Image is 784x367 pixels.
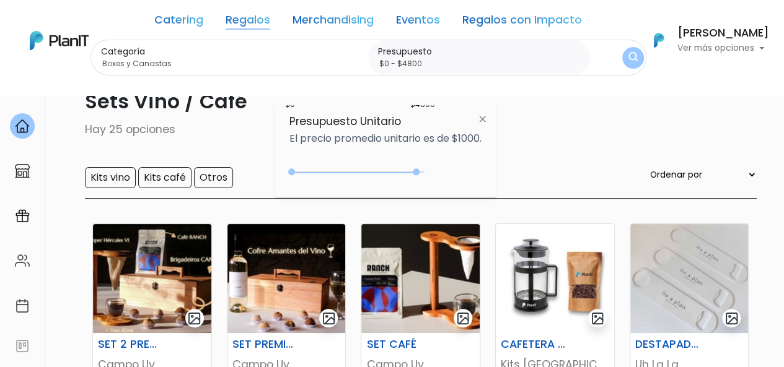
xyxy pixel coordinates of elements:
img: gallery-light [725,311,739,326]
img: thumb_19AE62BB-1F8D-44D2-AC7F-72D1F032956F.jpeg [630,224,749,333]
img: thumb_F8E5552D-ABC9-419E-9C8B-846B629620BA.jpeg [93,224,211,333]
img: search_button-432b6d5273f82d61273b3651a40e1bd1b912527efae98b1b7a1b2c0702e16a8d.svg [628,52,638,64]
h6: DESTAPADOR [628,338,710,351]
img: marketplace-4ceaa7011d94191e9ded77b95e3339b90024bf715f7c57f8cf31f2d8c509eaba.svg [15,163,30,178]
a: Merchandising [293,15,374,30]
a: Catering [154,15,203,30]
img: gallery-light [456,311,470,326]
img: thumb_DA94E2CF-B819-43A9-ABEE-A867DEA1475D.jpeg [496,224,614,333]
img: PlanIt Logo [645,27,672,54]
img: gallery-light [591,311,605,326]
img: calendar-87d922413cdce8b2cf7b7f5f62616a5cf9e4887200fb71536465627b3292af00.svg [15,298,30,313]
input: Kits café [138,167,192,188]
h6: Presupuesto Unitario [289,115,482,128]
a: Regalos [226,15,270,30]
img: feedback-78b5a0c8f98aac82b08bfc38622c3050aee476f2c9584af64705fc4e61158814.svg [15,339,30,353]
h6: SET CAFÉ [359,338,441,351]
a: Eventos [396,15,440,30]
input: Kits vino [85,167,136,188]
p: Sets Vino / Café [28,87,757,116]
img: thumb_BC09F376-81AB-410B-BEA7-0D9A9D8B481B_1_105_c.jpeg [227,224,346,333]
img: gallery-light [322,311,336,326]
div: ¿Necesitás ayuda? [64,12,178,36]
img: campaigns-02234683943229c281be62815700db0a1741e53638e28bf9629b52c665b00959.svg [15,209,30,223]
input: Otros [194,167,233,188]
label: Presupuesto [378,45,585,58]
h6: [PERSON_NAME] [677,28,769,39]
h6: SET 2 PREMIUM [90,338,172,351]
img: thumb_7D0B313D-1D6B-4CB5-A571-70F37F613BA4.jpeg [361,224,480,333]
img: home-e721727adea9d79c4d83392d1f703f7f8bce08238fde08b1acbfd93340b81755.svg [15,119,30,134]
button: PlanIt Logo [PERSON_NAME] Ver más opciones [638,24,769,56]
p: Ver más opciones [677,44,769,53]
img: close-6986928ebcb1d6c9903e3b54e860dbc4d054630f23adef3a32610726dff6a82b.svg [471,108,494,130]
img: people-662611757002400ad9ed0e3c099ab2801c6687ba6c219adb57efc949bc21e19d.svg [15,253,30,268]
h6: CAFETERA + CAFÉ [493,338,575,351]
label: Categoría [101,45,364,58]
a: Regalos con Impacto [462,15,582,30]
img: PlanIt Logo [30,31,89,50]
img: gallery-light [187,311,201,326]
p: El precio promedio unitario es de $1000. [289,134,482,144]
h6: SET PREMIUM [225,338,307,351]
